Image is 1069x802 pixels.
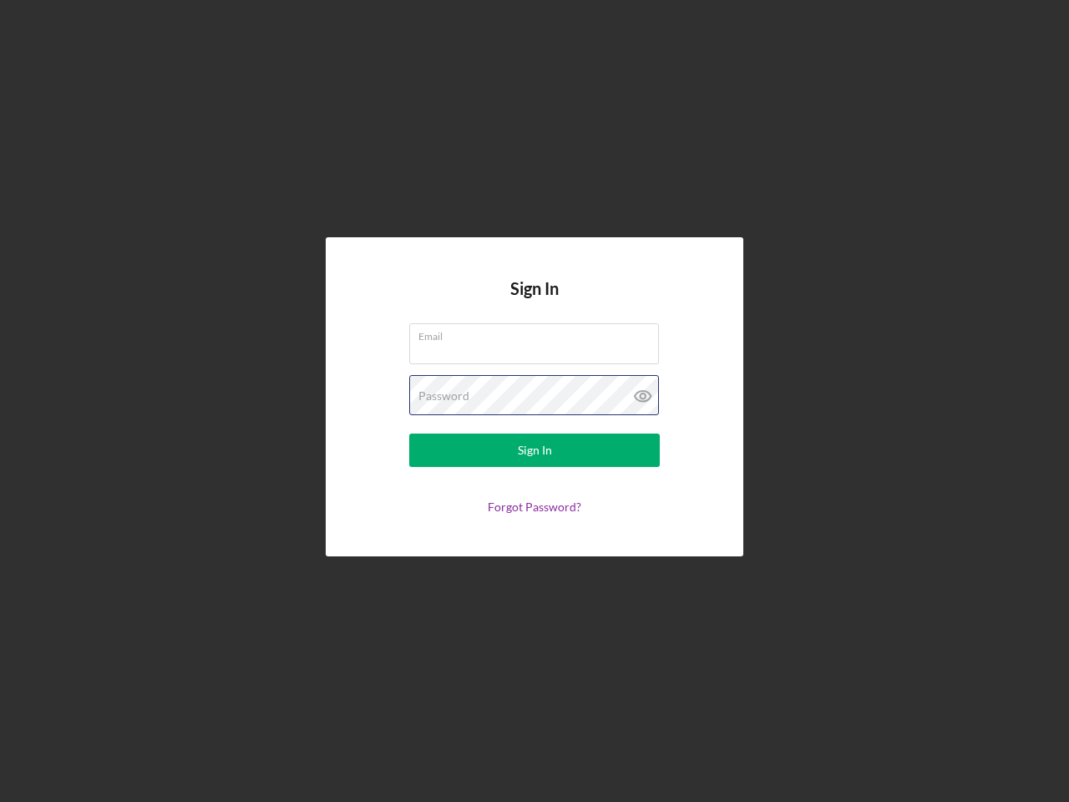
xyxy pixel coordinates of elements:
[518,434,552,467] div: Sign In
[409,434,660,467] button: Sign In
[418,389,469,403] label: Password
[418,324,659,343] label: Email
[510,279,559,323] h4: Sign In
[488,500,581,514] a: Forgot Password?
